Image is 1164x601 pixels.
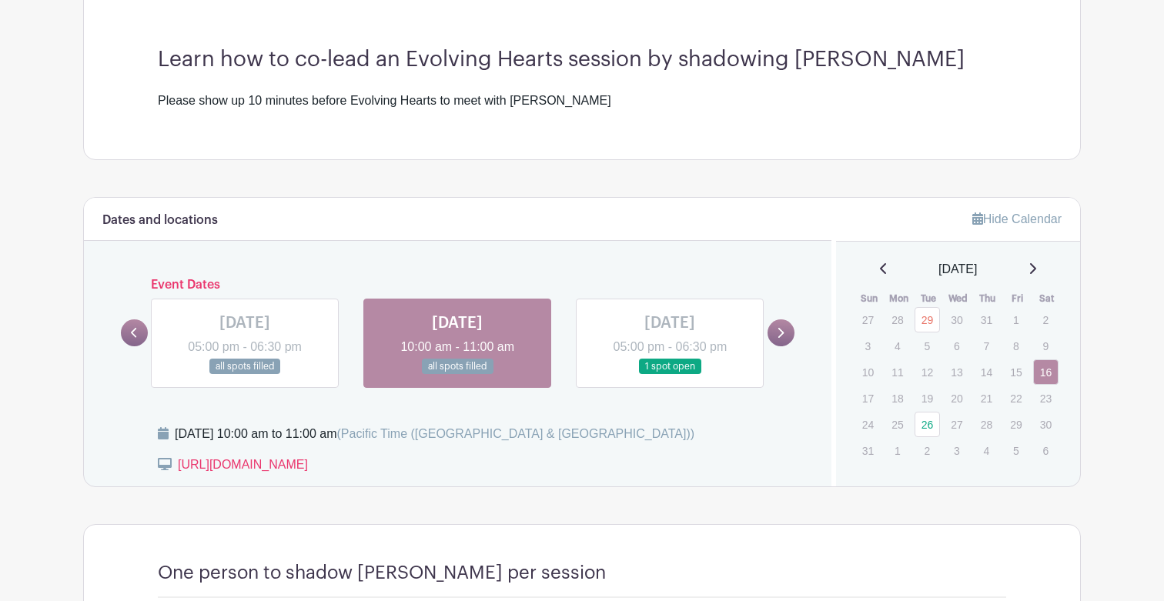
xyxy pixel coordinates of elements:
p: 22 [1003,386,1029,410]
p: 2 [915,439,940,462]
p: 4 [885,334,910,358]
p: 27 [855,308,881,332]
p: 28 [974,412,999,436]
p: 8 [1003,334,1029,358]
p: 3 [855,334,881,358]
p: 21 [974,386,999,410]
p: 27 [944,412,969,436]
p: 3 [944,439,969,462]
a: 26 [915,412,940,437]
div: [DATE] 10:00 am to 11:00 am [175,425,694,443]
p: 12 [915,360,940,384]
p: 18 [885,386,910,410]
th: Sun [855,291,885,306]
p: 4 [974,439,999,462]
h4: One person to shadow [PERSON_NAME] per session [158,562,606,584]
p: 13 [944,360,969,384]
th: Mon [884,291,914,306]
th: Fri [1002,291,1032,306]
a: 29 [915,307,940,332]
h6: Dates and locations [102,213,218,228]
th: Wed [943,291,973,306]
p: 20 [944,386,969,410]
p: 9 [1033,334,1059,358]
div: Please show up 10 minutes before Evolving Hearts to meet with [PERSON_NAME] [158,92,1006,110]
p: 14 [974,360,999,384]
p: 1 [885,439,910,462]
span: [DATE] [938,260,977,279]
p: 6 [1033,439,1059,462]
th: Sat [1032,291,1062,306]
th: Tue [914,291,944,306]
p: 6 [944,334,969,358]
p: 7 [974,334,999,358]
h3: Learn how to co-lead an Evolving Hearts session by shadowing [PERSON_NAME] [158,47,1006,73]
p: 19 [915,386,940,410]
a: 16 [1033,359,1059,385]
p: 31 [974,308,999,332]
p: 5 [1003,439,1029,462]
p: 29 [1003,412,1029,436]
p: 31 [855,439,881,462]
p: 24 [855,412,881,436]
th: Thu [973,291,1003,306]
p: 11 [885,360,910,384]
p: 23 [1033,386,1059,410]
a: Hide Calendar [972,212,1062,225]
p: 17 [855,386,881,410]
p: 2 [1033,308,1059,332]
p: 1 [1003,308,1029,332]
p: 5 [915,334,940,358]
p: 30 [1033,412,1059,436]
p: 15 [1003,360,1029,384]
h6: Event Dates [148,278,768,292]
p: 25 [885,412,910,436]
p: 28 [885,308,910,332]
p: 10 [855,360,881,384]
span: (Pacific Time ([GEOGRAPHIC_DATA] & [GEOGRAPHIC_DATA])) [336,427,694,440]
a: [URL][DOMAIN_NAME] [178,458,308,471]
p: 30 [944,308,969,332]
